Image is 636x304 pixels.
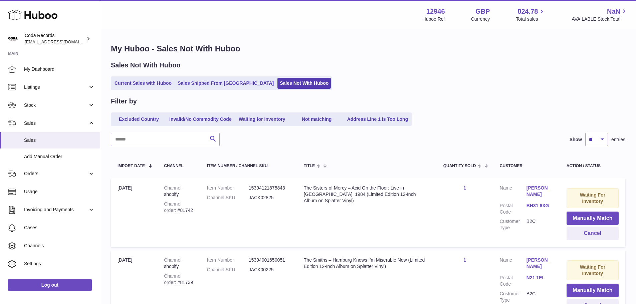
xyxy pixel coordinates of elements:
div: Huboo Ref [423,16,445,22]
div: Channel [164,164,194,168]
span: Cases [24,225,95,231]
a: NaN AVAILABLE Stock Total [572,7,628,22]
span: [EMAIL_ADDRESS][DOMAIN_NAME] [25,39,98,44]
label: Show [570,136,582,143]
span: NaN [607,7,620,16]
div: #81742 [164,201,194,214]
strong: Channel [164,257,183,263]
span: Add Manual Order [24,154,95,160]
span: AVAILABLE Stock Total [572,16,628,22]
dt: Item Number [207,185,249,191]
dd: B2C [526,291,553,303]
a: Not matching [290,114,344,125]
div: Currency [471,16,490,22]
span: Channels [24,243,95,249]
td: [DATE] [111,178,157,247]
dt: Name [500,185,526,199]
button: Manually Match [567,284,619,297]
strong: Channel [164,185,183,191]
dt: Customer Type [500,291,526,303]
span: Usage [24,189,95,195]
span: Title [304,164,315,168]
a: Excluded Country [112,114,166,125]
a: Log out [8,279,92,291]
dt: Postal Code [500,275,526,287]
h1: My Huboo - Sales Not With Huboo [111,43,625,54]
span: Sales [24,120,88,126]
h2: Sales Not With Huboo [111,61,181,70]
dt: Item Number [207,257,249,263]
a: Waiting for Inventory [235,114,289,125]
a: Sales Not With Huboo [277,78,331,89]
dd: JACK02825 [249,195,290,201]
a: BH31 6XG [526,203,553,209]
span: Sales [24,137,95,143]
a: 1 [463,257,466,263]
span: entries [611,136,625,143]
button: Cancel [567,227,619,240]
div: The Sisters of Mercy – Acid On the Floor: Live in [GEOGRAPHIC_DATA], 1984 (Limited Edition 12-Inc... [304,185,430,204]
span: Import date [118,164,145,168]
span: My Dashboard [24,66,95,72]
a: N21 1EL [526,275,553,281]
dt: Name [500,257,526,271]
dt: Channel SKU [207,267,249,273]
a: Sales Shipped From [GEOGRAPHIC_DATA] [175,78,276,89]
div: Action / Status [567,164,619,168]
a: Current Sales with Huboo [112,78,174,89]
span: Listings [24,84,88,90]
dd: JACK00225 [249,267,290,273]
div: Customer [500,164,553,168]
dt: Customer Type [500,218,526,231]
dd: 15394001650051 [249,257,290,263]
dt: Channel SKU [207,195,249,201]
dd: B2C [526,218,553,231]
div: Item Number / Channel SKU [207,164,290,168]
span: Quantity Sold [443,164,476,168]
div: #81739 [164,273,194,286]
div: Coda Records [25,32,85,45]
dd: 15394121875843 [249,185,290,191]
strong: GBP [475,7,490,16]
span: Settings [24,261,95,267]
strong: 12946 [426,7,445,16]
span: Stock [24,102,88,108]
a: [PERSON_NAME] [526,257,553,270]
span: Total sales [516,16,546,22]
span: Orders [24,171,88,177]
strong: Waiting For Inventory [580,192,605,204]
div: shopify [164,257,194,270]
div: shopify [164,185,194,198]
a: Invalid/No Commodity Code [167,114,234,125]
a: [PERSON_NAME] [526,185,553,198]
dt: Postal Code [500,203,526,215]
strong: Waiting For Inventory [580,264,605,276]
span: 824.78 [517,7,538,16]
div: The Smiths – Hamburg Knows I’m Miserable Now (Limited Edition 12-Inch Album on Splatter Vinyl) [304,257,430,270]
strong: Channel order [164,201,181,213]
h2: Filter by [111,97,137,106]
span: Invoicing and Payments [24,207,88,213]
a: 824.78 Total sales [516,7,546,22]
img: haz@pcatmedia.com [8,34,18,44]
button: Manually Match [567,212,619,225]
a: Address Line 1 is Too Long [345,114,411,125]
a: 1 [463,185,466,191]
strong: Channel order [164,273,181,285]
